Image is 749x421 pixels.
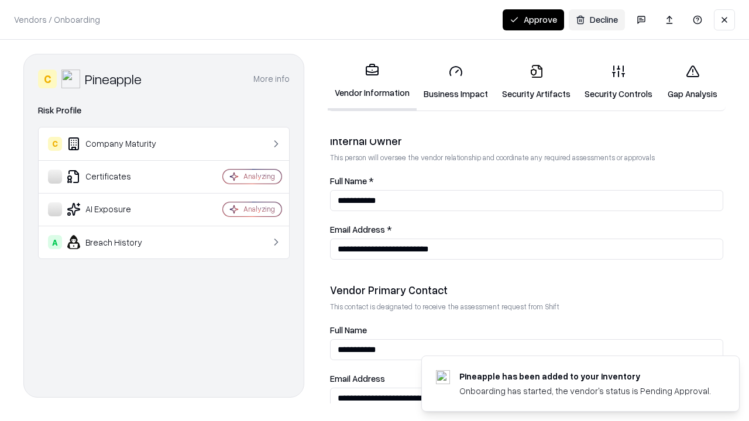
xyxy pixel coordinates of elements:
[38,70,57,88] div: C
[253,68,290,89] button: More info
[417,55,495,109] a: Business Impact
[330,225,723,234] label: Email Address *
[330,283,723,297] div: Vendor Primary Contact
[578,55,659,109] a: Security Controls
[14,13,100,26] p: Vendors / Onboarding
[459,370,711,382] div: Pineapple has been added to your inventory
[330,153,723,163] p: This person will oversee the vendor relationship and coordinate any required assessments or appro...
[330,134,723,148] div: Internal Owner
[243,171,275,181] div: Analyzing
[659,55,726,109] a: Gap Analysis
[48,235,62,249] div: A
[330,177,723,185] label: Full Name *
[459,385,711,397] div: Onboarding has started, the vendor's status is Pending Approval.
[328,54,417,111] a: Vendor Information
[503,9,564,30] button: Approve
[48,137,62,151] div: C
[48,170,188,184] div: Certificates
[243,204,275,214] div: Analyzing
[330,302,723,312] p: This contact is designated to receive the assessment request from Shift
[569,9,625,30] button: Decline
[48,235,188,249] div: Breach History
[61,70,80,88] img: Pineapple
[330,326,723,334] label: Full Name
[330,374,723,383] label: Email Address
[48,137,188,151] div: Company Maturity
[48,202,188,216] div: AI Exposure
[38,103,290,118] div: Risk Profile
[436,370,450,384] img: pineappleenergy.com
[85,70,142,88] div: Pineapple
[495,55,578,109] a: Security Artifacts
